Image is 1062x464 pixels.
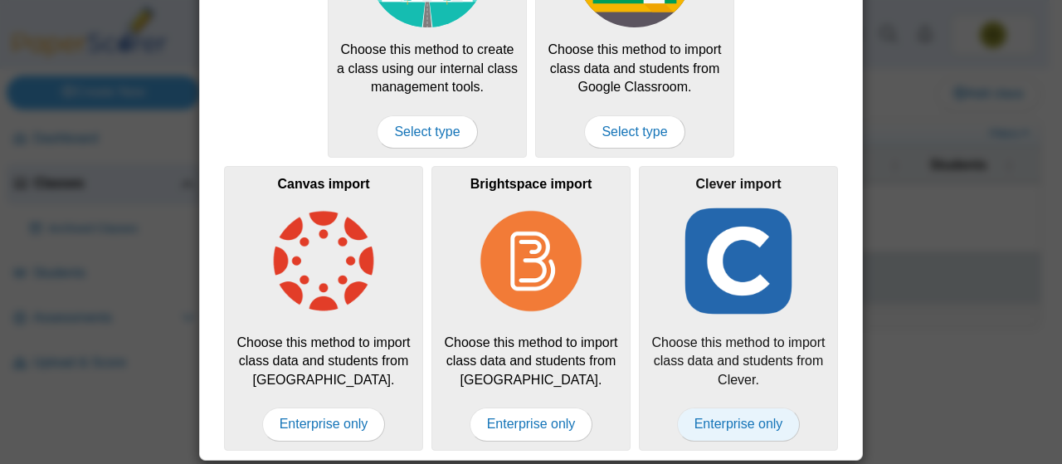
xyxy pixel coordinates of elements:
[377,115,477,149] span: Select type
[224,166,423,450] div: Choose this method to import class data and students from [GEOGRAPHIC_DATA].
[265,203,382,320] img: class-type-canvas.png
[472,203,590,320] img: class-type-brightspace.png
[677,408,801,441] span: Enterprise only
[584,115,684,149] span: Select type
[639,166,838,450] div: Choose this method to import class data and students from Clever.
[277,177,369,191] b: Canvas import
[431,166,631,450] div: Choose this method to import class data and students from [GEOGRAPHIC_DATA].
[262,408,386,441] span: Enterprise only
[470,408,593,441] span: Enterprise only
[470,177,592,191] b: Brightspace import
[695,177,781,191] b: Clever import
[680,203,797,320] img: class-type-clever.png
